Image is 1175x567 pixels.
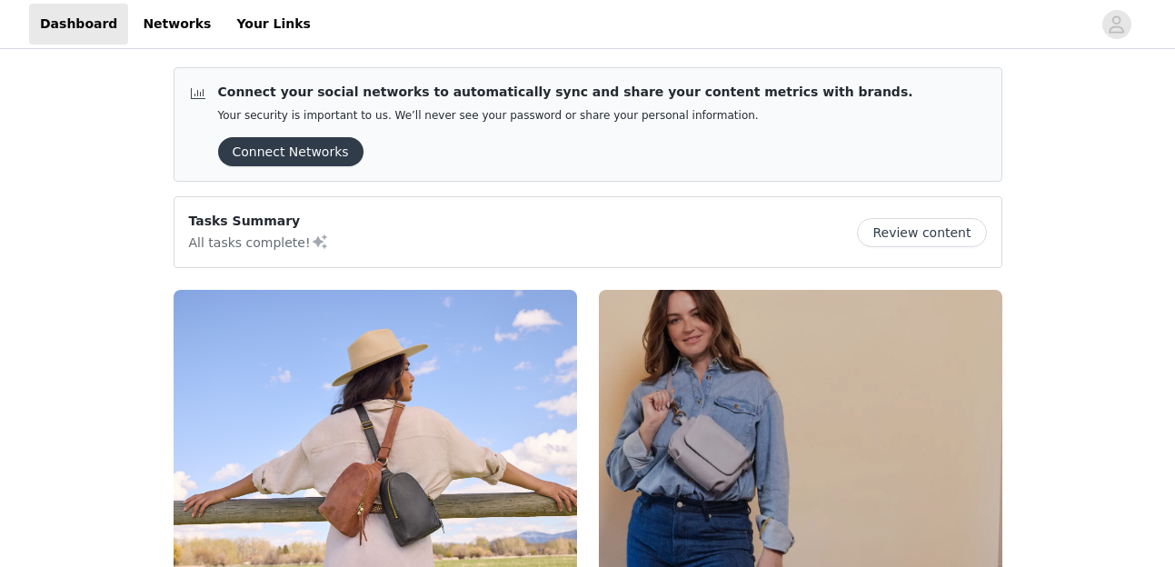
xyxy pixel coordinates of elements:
[225,4,322,45] a: Your Links
[218,109,913,123] p: Your security is important to us. We’ll never see your password or share your personal information.
[29,4,128,45] a: Dashboard
[189,231,329,253] p: All tasks complete!
[1108,10,1125,39] div: avatar
[218,83,913,102] p: Connect your social networks to automatically sync and share your content metrics with brands.
[218,137,363,166] button: Connect Networks
[132,4,222,45] a: Networks
[857,218,986,247] button: Review content
[189,212,329,231] p: Tasks Summary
